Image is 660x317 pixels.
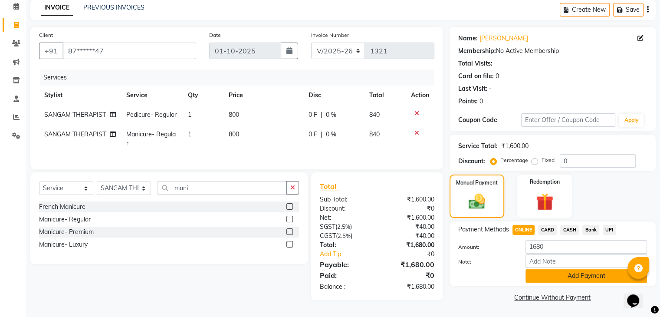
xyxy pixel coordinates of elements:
[406,86,434,105] th: Action
[458,157,485,166] div: Discount:
[338,232,351,239] span: 2.5%
[458,72,494,81] div: Card on file:
[560,3,610,17] button: Create New
[582,225,599,235] span: Bank
[458,46,647,56] div: No Active Membership
[39,228,94,237] div: Manicure- Premium
[39,215,91,224] div: Manicure- Regular
[313,259,377,270] div: Payable:
[377,282,441,291] div: ₹1,680.00
[223,86,303,105] th: Price
[182,86,223,105] th: Qty
[326,130,336,139] span: 0 %
[209,31,221,39] label: Date
[500,156,528,164] label: Percentage
[39,86,121,105] th: Stylist
[326,110,336,119] span: 0 %
[377,231,441,241] div: ₹40.00
[456,179,498,187] label: Manual Payment
[39,43,63,59] button: +91
[458,84,487,93] div: Last Visit:
[387,250,440,259] div: ₹0
[309,110,317,119] span: 0 F
[320,232,336,240] span: CGST
[458,97,478,106] div: Points:
[496,72,499,81] div: 0
[542,156,555,164] label: Fixed
[501,142,529,151] div: ₹1,600.00
[377,213,441,222] div: ₹1,600.00
[525,269,647,283] button: Add Payment
[369,130,380,138] span: 840
[458,34,478,43] div: Name:
[458,59,493,68] div: Total Visits:
[619,114,644,127] button: Apply
[458,116,521,125] div: Coupon Code
[187,111,191,119] span: 1
[337,223,350,230] span: 2.5%
[377,195,441,204] div: ₹1,600.00
[313,282,377,291] div: Balance :
[624,282,651,308] iframe: chat widget
[525,240,647,254] input: Amount
[44,111,106,119] span: SANGAM THERAPIST
[364,86,405,105] th: Total
[126,111,177,119] span: Pedicure- Regular
[40,69,441,86] div: Services
[531,191,559,213] img: _gift.svg
[39,31,53,39] label: Client
[377,259,441,270] div: ₹1,680.00
[229,130,239,138] span: 800
[530,178,560,186] label: Redemption
[313,241,377,250] div: Total:
[313,250,387,259] a: Add Tip
[463,192,490,211] img: _cash.svg
[538,225,557,235] span: CARD
[377,270,441,281] div: ₹0
[377,222,441,231] div: ₹40.00
[83,3,144,11] a: PREVIOUS INVOICES
[452,258,519,266] label: Note:
[377,204,441,213] div: ₹0
[311,31,349,39] label: Invoice Number
[313,213,377,222] div: Net:
[313,195,377,204] div: Sub Total:
[377,241,441,250] div: ₹1,680.00
[313,270,377,281] div: Paid:
[613,3,644,17] button: Save
[321,110,322,119] span: |
[521,113,616,127] input: Enter Offer / Coupon Code
[158,181,287,195] input: Search or Scan
[126,130,176,147] span: Manicure- Regular
[313,231,377,241] div: ( )
[451,293,654,302] a: Continue Without Payment
[560,225,579,235] span: CASH
[309,130,317,139] span: 0 F
[369,111,380,119] span: 840
[229,111,239,119] span: 800
[313,222,377,231] div: ( )
[321,130,322,139] span: |
[603,225,616,235] span: UPI
[39,240,88,249] div: Manicure- Luxury
[303,86,364,105] th: Disc
[525,254,647,268] input: Add Note
[187,130,191,138] span: 1
[458,142,498,151] div: Service Total:
[44,130,106,138] span: SANGAM THERAPIST
[62,43,196,59] input: Search by Name/Mobile/Email/Code
[320,182,340,191] span: Total
[452,243,519,251] label: Amount:
[39,202,85,211] div: French Manicure
[512,225,535,235] span: ONLINE
[479,34,528,43] a: [PERSON_NAME]
[479,97,483,106] div: 0
[320,223,335,231] span: SGST
[489,84,492,93] div: -
[458,46,496,56] div: Membership:
[458,225,509,234] span: Payment Methods
[121,86,182,105] th: Service
[313,204,377,213] div: Discount:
